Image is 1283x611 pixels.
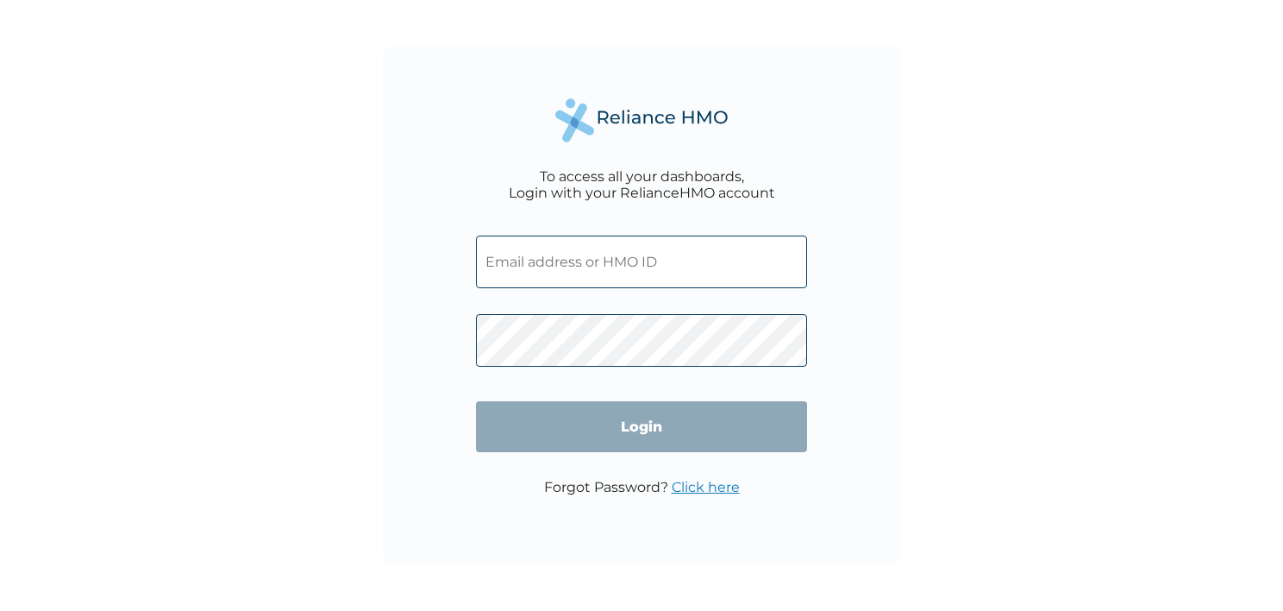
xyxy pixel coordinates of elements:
[555,98,728,142] img: Reliance Health's Logo
[509,168,775,201] div: To access all your dashboards, Login with your RelianceHMO account
[476,236,807,288] input: Email address or HMO ID
[672,479,740,495] a: Click here
[544,479,740,495] p: Forgot Password?
[476,401,807,452] input: Login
